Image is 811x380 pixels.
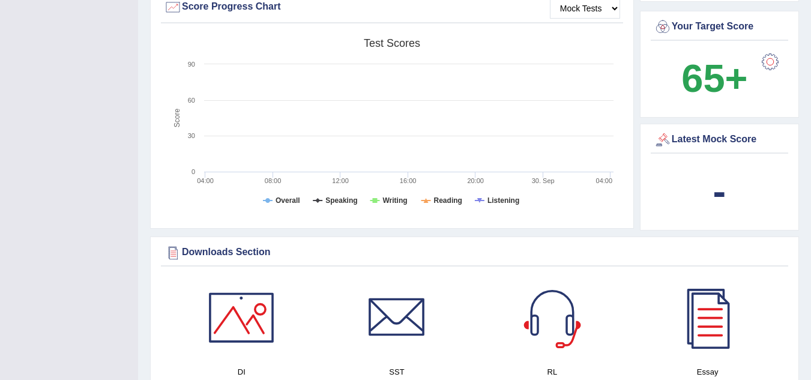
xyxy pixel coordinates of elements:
[325,366,469,378] h4: SST
[197,177,214,184] text: 04:00
[276,196,300,205] tspan: Overall
[481,366,624,378] h4: RL
[713,169,726,213] b: -
[173,109,181,128] tspan: Score
[265,177,282,184] text: 08:00
[654,18,785,36] div: Your Target Score
[654,131,785,149] div: Latest Mock Score
[164,244,785,262] div: Downloads Section
[364,37,420,49] tspan: Test scores
[188,97,195,104] text: 60
[467,177,484,184] text: 20:00
[325,196,357,205] tspan: Speaking
[188,132,195,139] text: 30
[487,196,519,205] tspan: Listening
[434,196,462,205] tspan: Reading
[636,366,779,378] h4: Essay
[332,177,349,184] text: 12:00
[170,366,313,378] h4: DI
[191,168,195,175] text: 0
[400,177,417,184] text: 16:00
[681,56,747,100] b: 65+
[596,177,613,184] text: 04:00
[382,196,407,205] tspan: Writing
[188,61,195,68] text: 90
[532,177,555,184] tspan: 30. Sep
